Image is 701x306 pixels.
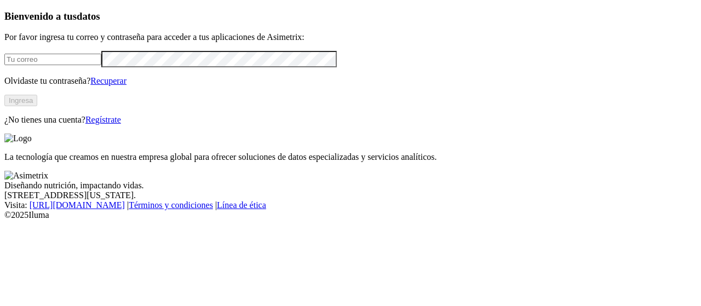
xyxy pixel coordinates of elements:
[4,134,32,143] img: Logo
[4,54,101,65] input: Tu correo
[77,10,100,22] span: datos
[4,32,697,42] p: Por favor ingresa tu correo y contraseña para acceder a tus aplicaciones de Asimetrix:
[4,200,697,210] div: Visita : | |
[4,115,697,125] p: ¿No tienes una cuenta?
[4,95,37,106] button: Ingresa
[4,10,697,22] h3: Bienvenido a tus
[4,190,697,200] div: [STREET_ADDRESS][US_STATE].
[4,171,48,181] img: Asimetrix
[85,115,121,124] a: Regístrate
[4,76,697,86] p: Olvidaste tu contraseña?
[217,200,266,210] a: Línea de ética
[90,76,127,85] a: Recuperar
[4,152,697,162] p: La tecnología que creamos en nuestra empresa global para ofrecer soluciones de datos especializad...
[129,200,213,210] a: Términos y condiciones
[4,210,697,220] div: © 2025 Iluma
[30,200,125,210] a: [URL][DOMAIN_NAME]
[4,181,697,190] div: Diseñando nutrición, impactando vidas.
